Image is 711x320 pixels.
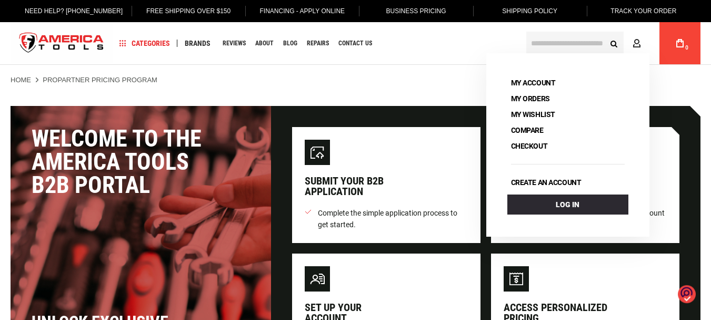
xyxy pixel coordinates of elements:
[32,127,250,197] div: Welcome to the America Tools B2B Portal
[119,40,170,47] span: Categories
[678,285,696,304] img: o1IwAAAABJRU5ErkJggg==
[185,40,211,47] span: Brands
[11,75,31,85] a: Home
[507,139,552,153] a: Checkout
[223,40,246,46] span: Reviews
[278,36,302,51] a: Blog
[11,24,113,63] a: store logo
[507,195,628,215] a: Log In
[180,36,215,51] a: Brands
[507,75,559,90] a: My Account
[502,7,557,15] span: Shipping Policy
[307,40,329,46] span: Repairs
[604,33,624,53] button: Search
[507,175,585,190] a: Create an account
[685,45,688,51] span: 0
[670,22,690,64] a: 0
[507,91,554,106] a: My Orders
[11,24,113,63] img: America Tools
[251,36,278,51] a: About
[43,76,157,84] strong: ProPartner Pricing Program
[283,40,297,46] span: Blog
[115,36,175,51] a: Categories
[338,40,372,46] span: Contact Us
[334,36,377,51] a: Contact Us
[507,123,547,138] a: Compare
[302,36,334,51] a: Repairs
[218,36,251,51] a: Reviews
[507,107,559,122] a: My Wishlist
[305,176,384,197] div: Submit your B2B application
[255,40,274,46] span: About
[318,207,468,230] span: Complete the simple application process to get started.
